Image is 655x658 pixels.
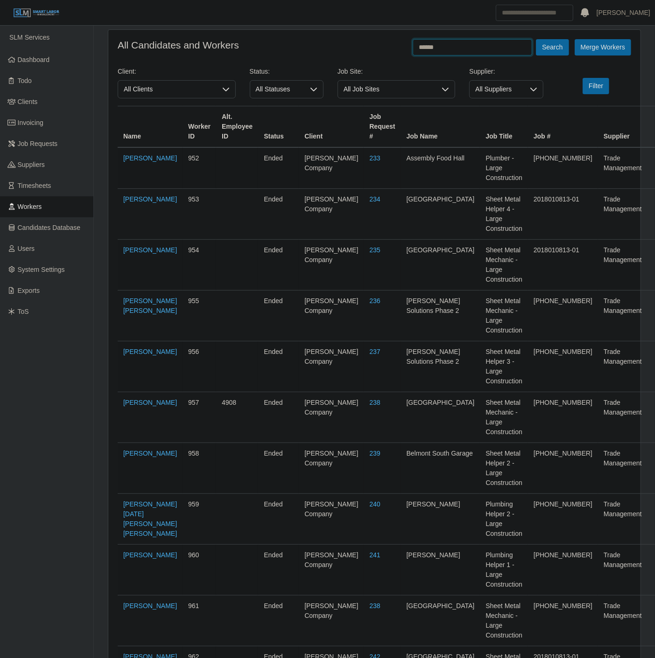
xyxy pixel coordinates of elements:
[528,291,598,341] td: [PHONE_NUMBER]
[528,240,598,291] td: 2018010813-01
[258,291,299,341] td: ended
[123,195,177,203] a: [PERSON_NAME]
[299,341,364,392] td: [PERSON_NAME] Company
[183,240,216,291] td: 954
[338,81,437,98] span: All Job Sites
[480,147,528,189] td: Plumber - Large Construction
[123,399,177,406] a: [PERSON_NAME]
[123,551,177,559] a: [PERSON_NAME]
[183,545,216,596] td: 960
[123,348,177,355] a: [PERSON_NAME]
[258,596,299,646] td: ended
[118,39,239,51] h4: All Candidates and Workers
[369,602,380,610] a: 238
[528,545,598,596] td: [PHONE_NUMBER]
[258,106,299,148] th: Status
[18,245,35,252] span: Users
[18,119,43,126] span: Invoicing
[401,443,480,494] td: Belmont South Garage
[216,392,258,443] td: 4908
[480,240,528,291] td: Sheet Metal Mechanic - Large Construction
[496,5,573,21] input: Search
[338,67,363,76] label: Job Site:
[183,291,216,341] td: 955
[18,182,51,189] span: Timesheets
[369,195,380,203] a: 234
[18,224,81,231] span: Candidates Database
[401,189,480,240] td: [GEOGRAPHIC_DATA]
[401,341,480,392] td: [PERSON_NAME] Solutions Phase 2
[183,189,216,240] td: 953
[401,545,480,596] td: [PERSON_NAME]
[597,8,650,18] a: [PERSON_NAME]
[480,596,528,646] td: Sheet Metal Mechanic - Large Construction
[469,67,495,76] label: Supplier:
[123,297,177,314] a: [PERSON_NAME] [PERSON_NAME]
[401,147,480,189] td: Assembly Food Hall
[18,161,45,168] span: Suppliers
[575,39,631,55] button: Merge Workers
[216,106,258,148] th: Alt. Employee ID
[18,266,65,273] span: System Settings
[258,392,299,443] td: ended
[528,596,598,646] td: [PHONE_NUMBER]
[123,246,177,254] a: [PERSON_NAME]
[118,106,183,148] th: Name
[299,443,364,494] td: [PERSON_NAME] Company
[18,203,42,210] span: Workers
[118,81,217,98] span: All Clients
[299,189,364,240] td: [PERSON_NAME] Company
[299,147,364,189] td: [PERSON_NAME] Company
[9,34,49,41] span: SLM Services
[183,494,216,545] td: 959
[123,602,177,610] a: [PERSON_NAME]
[369,399,380,406] a: 238
[118,67,136,76] label: Client:
[299,596,364,646] td: [PERSON_NAME] Company
[13,8,60,18] img: SLM Logo
[183,341,216,392] td: 956
[480,341,528,392] td: Sheet Metal Helper 3 - Large Construction
[183,392,216,443] td: 957
[528,443,598,494] td: [PHONE_NUMBER]
[364,106,401,148] th: Job Request #
[250,67,270,76] label: Status:
[480,494,528,545] td: Plumbing Helper 2 - Large Construction
[183,443,216,494] td: 958
[123,154,177,162] a: [PERSON_NAME]
[18,308,29,315] span: ToS
[299,106,364,148] th: Client
[258,189,299,240] td: ended
[258,147,299,189] td: ended
[369,348,380,355] a: 237
[480,545,528,596] td: Plumbing Helper 1 - Large Construction
[480,291,528,341] td: Sheet Metal Mechanic - Large Construction
[401,291,480,341] td: [PERSON_NAME] Solutions Phase 2
[369,551,380,559] a: 241
[369,297,380,305] a: 236
[470,81,524,98] span: All Suppliers
[369,154,380,162] a: 233
[299,240,364,291] td: [PERSON_NAME] Company
[18,56,50,63] span: Dashboard
[258,240,299,291] td: ended
[480,392,528,443] td: Sheet Metal Mechanic - Large Construction
[369,246,380,254] a: 235
[528,189,598,240] td: 2018010813-01
[401,596,480,646] td: [GEOGRAPHIC_DATA]
[369,450,380,457] a: 239
[401,240,480,291] td: [GEOGRAPHIC_DATA]
[583,78,609,94] button: Filter
[528,147,598,189] td: [PHONE_NUMBER]
[299,291,364,341] td: [PERSON_NAME] Company
[480,106,528,148] th: Job Title
[18,287,40,294] span: Exports
[250,81,304,98] span: All Statuses
[258,341,299,392] td: ended
[299,392,364,443] td: [PERSON_NAME] Company
[401,106,480,148] th: Job Name
[528,494,598,545] td: [PHONE_NUMBER]
[123,500,177,537] a: [PERSON_NAME] [DATE][PERSON_NAME] [PERSON_NAME]
[528,341,598,392] td: [PHONE_NUMBER]
[18,140,58,147] span: Job Requests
